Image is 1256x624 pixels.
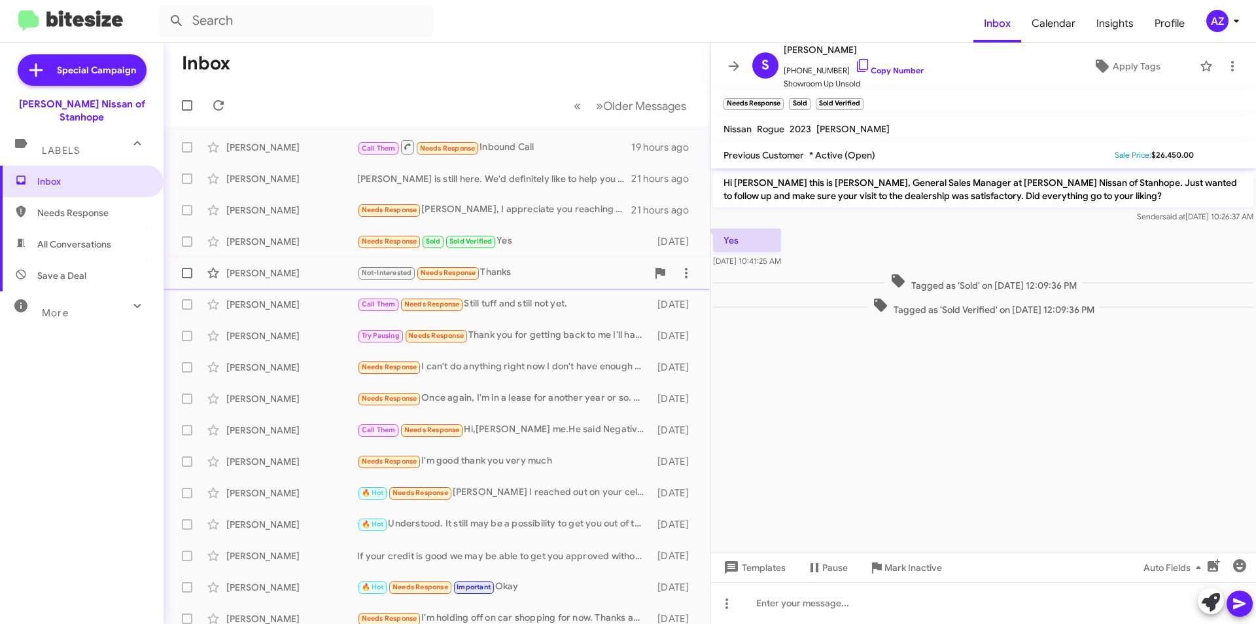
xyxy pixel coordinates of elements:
span: Previous Customer [724,149,804,161]
span: Insights [1086,5,1144,43]
span: Needs Response [362,206,417,214]
a: Profile [1144,5,1195,43]
div: [PERSON_NAME] [226,298,357,311]
span: Labels [42,145,80,156]
span: Older Messages [603,99,686,113]
span: Pause [822,556,848,579]
span: 🔥 Hot [362,488,384,497]
div: [PERSON_NAME] [226,361,357,374]
span: More [42,307,69,319]
div: I can't do anything right now I don't have enough equity in my 2023 Rogue so I have to wait a while. [357,359,651,375]
div: [DATE] [651,455,699,468]
span: [PHONE_NUMBER] [784,58,924,77]
small: Needs Response [724,98,784,110]
div: [PERSON_NAME] [226,549,357,562]
p: Yes [713,229,781,252]
button: Pause [796,556,858,579]
div: 19 hours ago [631,141,699,154]
span: Save a Deal [37,269,86,282]
span: Not-Interested [362,268,412,277]
span: Needs Response [421,268,476,277]
div: Okay [357,579,651,595]
button: Previous [566,92,589,119]
div: [DATE] [651,298,699,311]
span: Important [457,583,491,591]
span: « [574,98,581,114]
div: 21 hours ago [631,204,699,217]
div: Once again, I'm in a lease for another year or so. ONLY inquired if you were willing to buy out m... [357,391,651,406]
div: AZ [1206,10,1229,32]
span: Sold [426,237,441,246]
span: Needs Response [362,614,417,623]
a: Special Campaign [18,54,147,86]
span: Rogue [757,123,784,135]
button: AZ [1195,10,1242,32]
div: [DATE] [651,235,699,248]
span: * Active (Open) [809,149,875,161]
span: Auto Fields [1143,556,1206,579]
span: Mark Inactive [884,556,942,579]
a: Inbox [973,5,1021,43]
span: Sale Price: [1115,150,1151,160]
button: Auto Fields [1133,556,1217,579]
span: [PERSON_NAME] [816,123,890,135]
span: Sender [DATE] 10:26:37 AM [1137,211,1253,221]
button: Apply Tags [1059,54,1193,78]
span: [PERSON_NAME] [784,42,924,58]
span: Tagged as 'Sold Verified' on [DATE] 12:09:36 PM [867,297,1100,316]
span: Apply Tags [1113,54,1160,78]
span: Needs Response [362,363,417,371]
span: Needs Response [362,457,417,466]
span: Needs Response [404,300,460,308]
input: Search [158,5,433,37]
span: Call Them [362,426,396,434]
div: [PERSON_NAME] I reached out on your cell, but I think it may have changed. I reached out from my ... [357,485,651,500]
span: 🔥 Hot [362,520,384,528]
a: Calendar [1021,5,1086,43]
div: [DATE] [651,361,699,374]
span: Needs Response [392,488,448,497]
div: [PERSON_NAME] [226,518,357,531]
div: [PERSON_NAME] [226,581,357,594]
div: Yes [357,234,651,249]
div: [PERSON_NAME] is still here. We'd definitely like to help you out of the Rogue if you're not happ... [357,172,631,185]
div: [DATE] [651,392,699,405]
span: Nissan [724,123,752,135]
span: Tagged as 'Sold' on [DATE] 12:09:36 PM [885,273,1082,292]
span: All Conversations [37,238,111,251]
span: [DATE] 10:41:25 AM [713,256,781,266]
div: If your credit is good we may be able to get you approved without needing proof of income. [357,549,651,562]
div: Thank you for getting back to me I'll have to pass up on the vehicle, like I had stated the most ... [357,328,651,343]
div: [DATE] [651,424,699,437]
span: 2023 [790,123,811,135]
div: [DATE] [651,581,699,594]
div: [PERSON_NAME] [226,486,357,500]
div: Inbound Call [357,139,631,155]
div: [DATE] [651,329,699,342]
span: Call Them [362,144,396,153]
small: Sold Verified [816,98,863,110]
span: $26,450.00 [1151,150,1194,160]
span: Needs Response [404,426,460,434]
div: [DATE] [651,486,699,500]
span: Inbox [37,175,148,188]
span: Needs Response [420,144,476,153]
div: [PERSON_NAME] [226,204,357,217]
a: Copy Number [855,65,924,75]
span: Templates [721,556,786,579]
button: Templates [710,556,796,579]
h1: Inbox [182,53,230,74]
div: [PERSON_NAME] [226,172,357,185]
button: Next [588,92,694,119]
div: Still tuff and still not yet. [357,297,651,312]
button: Mark Inactive [858,556,952,579]
div: [PERSON_NAME] [226,455,357,468]
span: S [761,55,769,76]
span: Needs Response [362,237,417,246]
span: Showroom Up Unsold [784,77,924,90]
div: 21 hours ago [631,172,699,185]
span: said at [1162,211,1185,221]
div: [DATE] [651,549,699,562]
